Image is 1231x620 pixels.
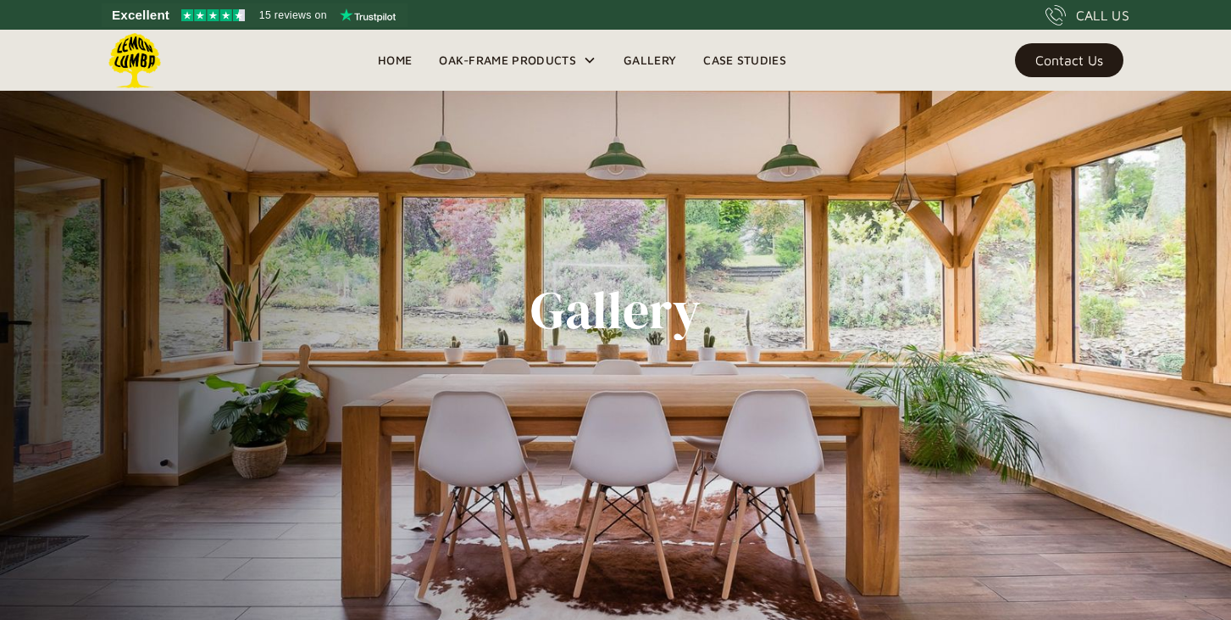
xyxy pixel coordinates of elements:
div: CALL US [1076,5,1129,25]
img: Trustpilot 4.5 stars [181,9,245,21]
a: Contact Us [1015,43,1123,77]
span: 15 reviews on [259,5,327,25]
a: See Lemon Lumba reviews on Trustpilot [102,3,408,27]
div: Contact Us [1035,54,1103,66]
a: Home [364,47,425,73]
a: Gallery [610,47,690,73]
div: Oak-Frame Products [439,50,576,70]
a: Case Studies [690,47,800,73]
img: Trustpilot logo [340,8,396,22]
span: Excellent [112,5,169,25]
a: CALL US [1045,5,1129,25]
h1: Gallery [530,281,701,340]
div: Oak-Frame Products [425,30,610,91]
